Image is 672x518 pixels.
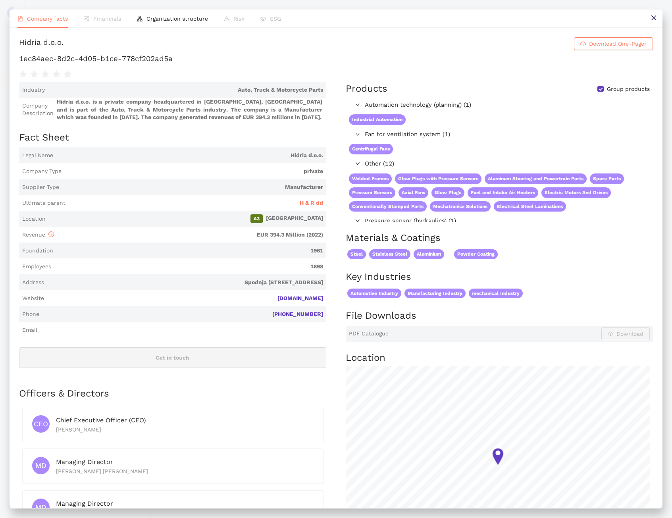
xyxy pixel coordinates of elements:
span: Company Type [22,168,62,175]
span: star [41,70,49,78]
h2: Key Industries [346,270,653,284]
span: Mechatronics Solutions [430,201,491,212]
span: right [355,218,360,223]
h2: Fact Sheet [19,131,326,144]
span: Stainless Steel [369,249,410,259]
span: Industry [22,86,45,94]
span: Group products [604,85,653,93]
span: PDF Catalogue [349,330,389,338]
span: eye [260,16,266,21]
span: Aluminium [414,249,444,259]
span: Manufacturing Industry [404,289,466,298]
span: Fuel and Intake Air Heaters [468,187,538,198]
span: Automation technology (planning) (1) [365,100,649,110]
span: Auto, Truck & Motorcycle Parts [48,86,323,94]
span: Powder Coating [454,249,498,259]
div: Pressure sensor (hydraulics) (1) [346,215,652,227]
h2: Location [346,351,653,365]
span: Other (12) [365,159,649,169]
span: Phone [22,310,39,318]
span: star [30,70,38,78]
span: star [52,70,60,78]
span: Hidria d.o.o. [56,152,323,160]
span: Electric Motors And Drives [541,187,611,198]
span: Revenue [22,231,54,238]
h1: 1ec84aec-8d2c-4d05-b1ce-778cf202ad5a [19,54,653,64]
span: Financials [93,15,121,22]
span: cloud-download [580,41,586,47]
div: Hidria d.o.o. [19,37,64,50]
span: Ultimate parent [22,199,65,207]
span: MD [35,499,46,516]
span: star [64,70,71,78]
span: H & R dd [300,199,323,207]
span: Glow Plugs [431,187,464,198]
span: Company facts [27,15,68,22]
span: right [355,132,360,137]
span: Foundation [22,247,53,255]
button: cloud-downloadDownload One-Pager [574,37,653,50]
span: info-circle [48,231,54,237]
span: Employees [22,263,51,271]
button: close [645,10,662,27]
span: Automotive Industry [347,289,401,298]
div: [PERSON_NAME] [PERSON_NAME] [56,467,314,476]
span: Chief Executive Officer (CEO) [56,416,146,424]
span: Glow Plugs with Pressure Sensors [395,173,481,184]
span: Manufacturer [62,183,323,191]
div: Automation technology (planning) (1) [346,99,652,112]
span: MD [35,457,46,474]
span: Fan for ventilation system (1) [365,130,649,139]
span: right [355,161,360,166]
span: Location [22,215,46,223]
span: Welded Frames [349,173,392,184]
span: [GEOGRAPHIC_DATA] [49,214,323,223]
span: close [651,15,657,21]
span: Legal Name [22,152,53,160]
span: star [19,70,27,78]
div: Fan for ventilation system (1) [346,128,652,141]
span: Email [22,326,37,334]
span: Hidria d.o.o. is a private company headquartered in [GEOGRAPHIC_DATA], [GEOGRAPHIC_DATA] and is p... [57,98,323,121]
span: Website [22,295,44,302]
span: Aluminum Steering and Powertrain Parts [485,173,587,184]
div: [PERSON_NAME] [56,425,314,434]
span: fund-view [84,16,89,21]
span: warning [224,16,229,21]
span: A3 [250,214,263,223]
span: Spare Parts [590,173,624,184]
span: mechanical Industry [469,289,523,298]
span: CEO [34,415,48,432]
span: Industrial Automation [349,114,406,125]
span: Pressure sensor (hydraulics) (1) [365,216,649,226]
div: Other (12) [346,158,652,170]
span: Axial Fans [399,187,428,198]
span: EUR 394.3 Million (2022) [57,231,323,239]
span: Company Description [22,102,54,117]
span: Download One-Pager [589,39,647,48]
span: Supplier Type [22,183,59,191]
span: Centrifugal Fans [349,144,393,154]
span: Steel [347,249,366,259]
span: right [355,102,360,107]
span: 1898 [54,263,323,271]
span: Spodnja [STREET_ADDRESS] [47,279,323,287]
span: Managing Director [56,500,113,507]
span: Managing Director [56,458,113,466]
h2: Officers & Directors [19,387,326,401]
span: 1961 [56,247,323,255]
span: Electrical Steel Laminations [494,201,566,212]
div: Products [346,82,387,96]
span: apartment [137,16,142,21]
span: Address [22,279,44,287]
h2: Materials & Coatings [346,231,653,245]
span: ESG [270,15,281,22]
span: Organization structure [146,15,208,22]
span: Conventionally Stamped Parts [349,201,427,212]
span: Pressure Sensors [349,187,395,198]
span: Risk [233,15,245,22]
h2: File Downloads [346,309,653,323]
span: private [65,168,323,175]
